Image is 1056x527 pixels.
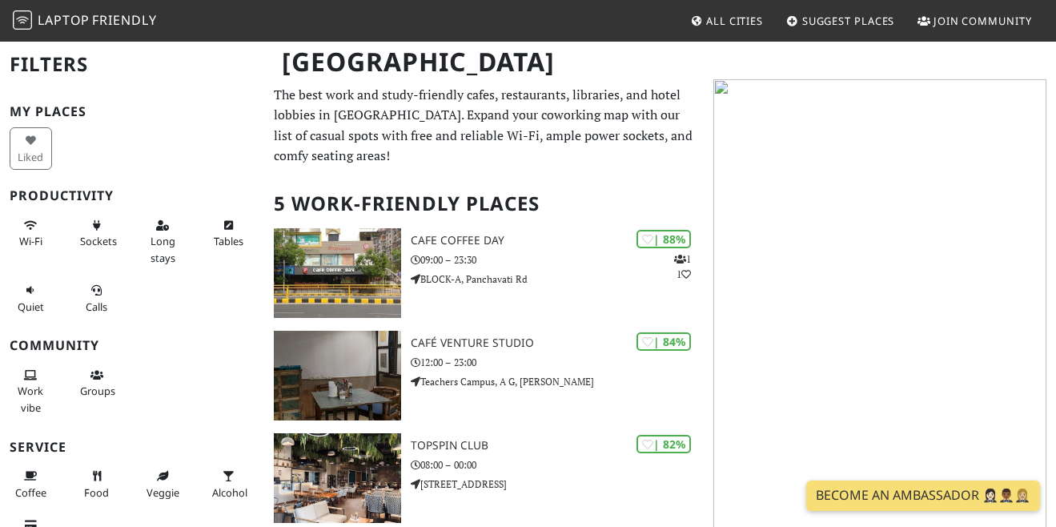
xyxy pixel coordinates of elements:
span: Friendly [92,11,156,29]
button: Sockets [75,212,118,255]
a: Suggest Places [780,6,901,35]
button: Food [75,463,118,505]
div: | 82% [636,435,691,453]
h2: 5 Work-Friendly Places [274,179,695,228]
button: Calls [75,277,118,320]
h3: My Places [10,104,255,119]
span: People working [18,384,43,414]
h3: Service [10,440,255,455]
span: Quiet [18,300,44,314]
p: 12:00 – 23:00 [411,355,704,370]
button: Work vibe [10,362,52,420]
button: Veggie [142,463,184,505]
div: | 84% [636,332,691,351]
a: All Cities [684,6,769,35]
img: Cafe Coffee Day [274,228,401,318]
span: Video/audio calls [86,300,107,314]
img: TopSpin Club [274,433,401,523]
a: LaptopFriendly LaptopFriendly [13,7,157,35]
span: Join Community [934,14,1032,28]
a: TopSpin Club | 82% TopSpin Club 08:00 – 00:00 [STREET_ADDRESS] [264,433,705,523]
p: [STREET_ADDRESS] [411,477,704,492]
span: Long stays [151,234,175,264]
span: Group tables [80,384,115,398]
span: All Cities [706,14,763,28]
p: 08:00 – 00:00 [411,457,704,473]
p: Teachers Campus, A G, [PERSON_NAME] [411,374,704,389]
h3: Café Venture Studio [411,336,704,350]
button: Coffee [10,463,52,505]
a: Join Community [911,6,1038,35]
span: Power sockets [80,234,117,248]
p: 09:00 – 23:30 [411,252,704,268]
span: Suggest Places [802,14,895,28]
a: Café Venture Studio | 84% Café Venture Studio 12:00 – 23:00 Teachers Campus, A G, [PERSON_NAME] [264,331,705,420]
button: Alcohol [207,463,250,505]
span: Veggie [147,485,179,500]
a: Cafe Coffee Day | 88% 11 Cafe Coffee Day 09:00 – 23:30 BLOCK-A, Panchavati Rd [264,228,705,318]
button: Tables [207,212,250,255]
span: Work-friendly tables [214,234,243,248]
p: BLOCK-A, Panchavati Rd [411,272,704,287]
button: Groups [75,362,118,404]
h3: Community [10,338,255,353]
p: The best work and study-friendly cafes, restaurants, libraries, and hotel lobbies in [GEOGRAPHIC_... [274,85,695,167]
h3: Productivity [10,188,255,203]
img: Café Venture Studio [274,331,401,420]
span: Stable Wi-Fi [19,234,42,248]
h3: Cafe Coffee Day [411,234,704,247]
button: Quiet [10,277,52,320]
a: Become an Ambassador 🤵🏻‍♀️🤵🏾‍♂️🤵🏼‍♀️ [806,481,1040,511]
h1: [GEOGRAPHIC_DATA] [269,40,701,84]
h2: Filters [10,40,255,89]
img: LaptopFriendly [13,10,32,30]
p: 1 1 [674,251,691,282]
span: Laptop [38,11,90,29]
span: Alcohol [212,485,247,500]
div: | 88% [636,230,691,248]
h3: TopSpin Club [411,439,704,453]
span: Coffee [15,485,46,500]
span: Food [84,485,109,500]
button: Long stays [142,212,184,271]
button: Wi-Fi [10,212,52,255]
